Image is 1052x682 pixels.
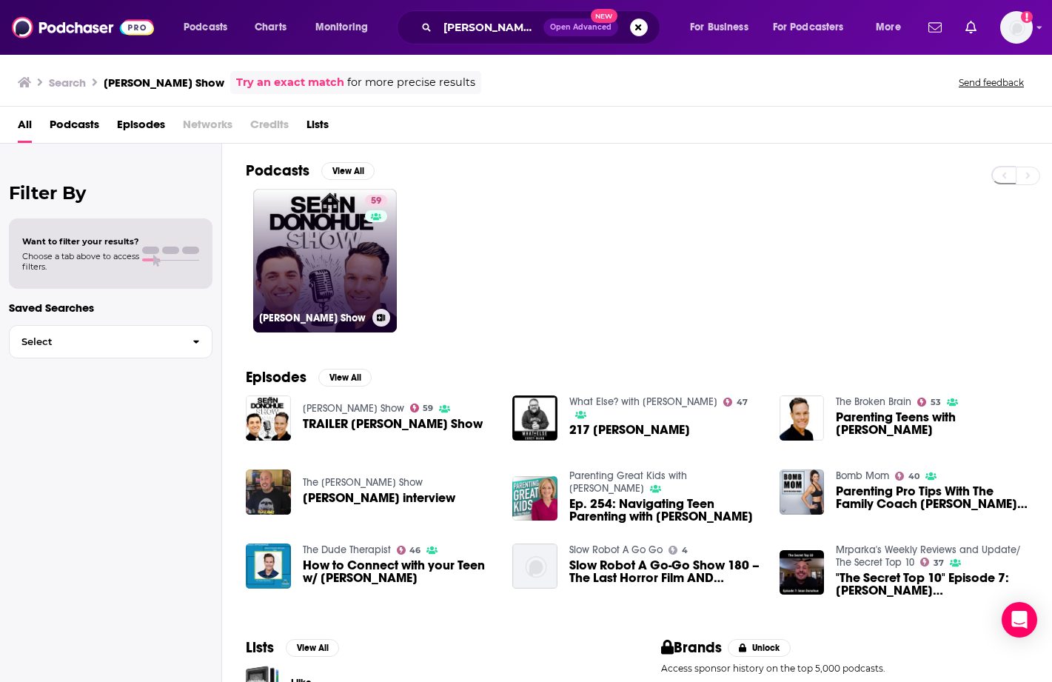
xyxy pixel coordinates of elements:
a: Mrparka's Weekly Reviews and Update/ The Secret Top 10 [836,544,1021,569]
span: 217 [PERSON_NAME] [569,424,690,436]
a: Episodes [117,113,165,143]
span: 59 [371,194,381,209]
button: Show profile menu [1000,11,1033,44]
h2: Lists [246,638,274,657]
img: Ep. 254: Navigating Teen Parenting with Sean Donohue [512,476,557,521]
span: Charts [255,17,287,38]
span: 47 [737,399,748,406]
button: Unlock [728,639,791,657]
img: Parenting Pro Tips With The Family Coach Sean Donohue |191 [780,469,825,515]
button: open menu [763,16,865,39]
a: 53 [917,398,941,407]
h2: Brands [661,638,723,657]
a: Lists [306,113,329,143]
button: open menu [173,16,247,39]
h2: Episodes [246,368,306,387]
span: New [591,9,617,23]
span: For Business [690,17,748,38]
span: 53 [931,399,941,406]
span: Slow Robot A Go-Go Show 180 – The Last Horror Film AND Interview With [PERSON_NAME] [569,559,762,584]
a: "The Secret Top 10" Episode 7: Sean Donohue (Director/Producer) [836,572,1028,597]
a: 46 [397,546,421,555]
img: 217 Sean Donohue [512,395,557,441]
h2: Podcasts [246,161,309,180]
a: Slow Robot A Go-Go Show 180 – The Last Horror Film AND Interview With Sean Donohue [569,559,762,584]
button: Send feedback [954,76,1028,89]
img: Podchaser - Follow, Share and Rate Podcasts [12,13,154,41]
a: Show notifications dropdown [959,15,982,40]
a: TRAILER Sean Donohue Show [303,418,483,430]
span: 40 [908,473,919,480]
img: Sean Donohue interview [246,469,291,515]
a: Sean Donohue interview [303,492,455,504]
span: 59 [423,405,433,412]
span: [PERSON_NAME] interview [303,492,455,504]
span: Want to filter your results? [22,236,139,247]
a: Parenting Great Kids with Dr. Meg Meeker [569,469,687,495]
div: Search podcasts, credits, & more... [411,10,674,44]
button: open menu [305,16,387,39]
a: Parenting Pro Tips With The Family Coach Sean Donohue |191 [836,485,1028,510]
a: Sean Donohue Show [303,402,404,415]
button: open menu [680,16,767,39]
span: TRAILER [PERSON_NAME] Show [303,418,483,430]
span: Podcasts [184,17,227,38]
button: View All [318,369,372,387]
a: All [18,113,32,143]
a: Slow Robot A Go Go [569,544,663,556]
span: More [876,17,901,38]
a: 59 [410,404,434,412]
a: What Else? with Corey Mann [569,395,717,408]
svg: Add a profile image [1021,11,1033,23]
span: Logged in as shcarlos [1000,11,1033,44]
a: Podcasts [50,113,99,143]
a: The Séan Weathers Show [303,476,423,489]
a: 59 [365,195,387,207]
a: 47 [723,398,748,407]
span: "The Secret Top 10" Episode 7: [PERSON_NAME] (Director/Producer) [836,572,1028,597]
a: 217 Sean Donohue [569,424,690,436]
img: TRAILER Sean Donohue Show [246,395,291,441]
h3: [PERSON_NAME] Show [104,76,224,90]
span: 4 [682,547,688,554]
h3: [PERSON_NAME] Show [259,312,366,324]
a: The Broken Brain [836,395,911,408]
h3: Search [49,76,86,90]
span: Choose a tab above to access filters. [22,251,139,272]
a: Show notifications dropdown [922,15,948,40]
a: Try an exact match [236,74,344,91]
a: The Dude Therapist [303,544,391,556]
img: User Profile [1000,11,1033,44]
img: Slow Robot A Go-Go Show 180 – The Last Horror Film AND Interview With Sean Donohue [512,544,557,589]
span: How to Connect with your Teen w/ [PERSON_NAME] [303,559,495,584]
button: Open AdvancedNew [543,19,618,36]
img: "The Secret Top 10" Episode 7: Sean Donohue (Director/Producer) [780,550,825,595]
img: Parenting Teens with Sean Donohue [780,395,825,441]
a: Bomb Mom [836,469,889,482]
button: open menu [865,16,919,39]
a: 40 [895,472,919,481]
a: 37 [920,558,944,566]
button: View All [286,639,339,657]
a: 4 [669,546,688,555]
a: EpisodesView All [246,368,372,387]
a: Parenting Teens with Sean Donohue [836,411,1028,436]
span: Networks [183,113,232,143]
input: Search podcasts, credits, & more... [438,16,543,39]
a: ListsView All [246,638,339,657]
img: How to Connect with your Teen w/ Sean Donohue [246,544,291,589]
span: Monitoring [315,17,368,38]
span: 37 [934,560,944,566]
